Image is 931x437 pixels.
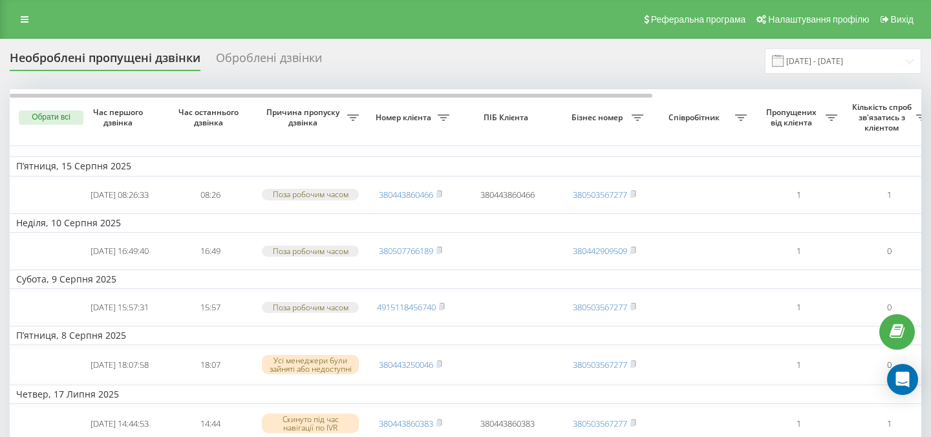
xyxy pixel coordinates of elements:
[377,301,436,313] a: 4915118456740
[74,348,165,382] td: [DATE] 18:07:58
[651,14,746,25] span: Реферальна програма
[573,359,627,370] a: 380503567277
[760,107,826,127] span: Пропущених від клієнта
[74,292,165,323] td: [DATE] 15:57:31
[165,179,255,211] td: 08:26
[379,245,433,257] a: 380507766189
[768,14,869,25] span: Налаштування профілю
[74,179,165,211] td: [DATE] 08:26:33
[262,302,359,313] div: Поза робочим часом
[573,418,627,429] a: 380503567277
[456,179,559,211] td: 380443860466
[165,292,255,323] td: 15:57
[165,348,255,382] td: 18:07
[566,112,632,123] span: Бізнес номер
[74,235,165,267] td: [DATE] 16:49:40
[165,235,255,267] td: 16:49
[262,107,347,127] span: Причина пропуску дзвінка
[379,359,433,370] a: 380443250046
[19,111,83,125] button: Обрати всі
[573,301,627,313] a: 380503567277
[573,189,627,200] a: 380503567277
[372,112,438,123] span: Номер клієнта
[262,246,359,257] div: Поза робочим часом
[10,51,200,71] div: Необроблені пропущені дзвінки
[262,355,359,374] div: Усі менеджери були зайняті або недоступні
[85,107,155,127] span: Час першого дзвінка
[262,189,359,200] div: Поза робочим часом
[850,102,916,133] span: Кількість спроб зв'язатись з клієнтом
[753,179,844,211] td: 1
[887,364,918,395] div: Open Intercom Messenger
[175,107,245,127] span: Час останнього дзвінка
[891,14,914,25] span: Вихід
[753,348,844,382] td: 1
[216,51,322,71] div: Оброблені дзвінки
[467,112,548,123] span: ПІБ Клієнта
[656,112,735,123] span: Співробітник
[262,414,359,433] div: Скинуто під час навігації по IVR
[379,418,433,429] a: 380443860383
[573,245,627,257] a: 380442909509
[379,189,433,200] a: 380443860466
[753,235,844,267] td: 1
[753,292,844,323] td: 1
